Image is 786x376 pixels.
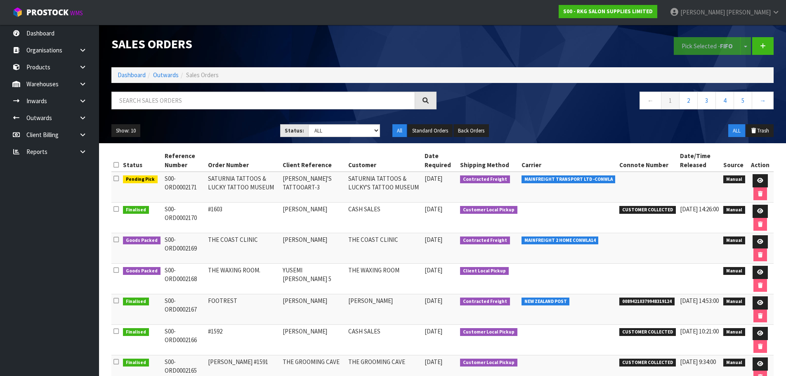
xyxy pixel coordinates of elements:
[619,328,676,336] span: CUSTOMER COLLECTED
[715,92,734,109] a: 4
[206,233,281,264] td: THE COAST CLINIC
[460,206,517,214] span: Customer Local Pickup
[617,149,678,172] th: Connote Number
[281,203,346,233] td: [PERSON_NAME]
[123,206,149,214] span: Finalised
[163,172,206,203] td: S00-ORD0002171
[206,294,281,325] td: FOOTREST
[746,124,774,137] button: Trash
[153,71,179,79] a: Outwards
[723,267,745,275] span: Manual
[281,172,346,203] td: [PERSON_NAME]'S TATTOOART-3
[460,175,510,184] span: Contracted Freight
[281,264,346,294] td: YUSEMI [PERSON_NAME] 5
[163,203,206,233] td: S00-ORD0002170
[123,298,149,306] span: Finalised
[70,9,83,17] small: WMS
[281,294,346,325] td: [PERSON_NAME]
[425,358,442,366] span: [DATE]
[123,267,161,275] span: Goods Packed
[163,294,206,325] td: S00-ORD0002167
[680,297,719,305] span: [DATE] 14:53:00
[726,8,771,16] span: [PERSON_NAME]
[723,328,745,336] span: Manual
[522,175,616,184] span: MAINFREIGHT TRANSPORT LTD -CONWLA
[453,124,489,137] button: Back Orders
[163,149,206,172] th: Reference Number
[723,236,745,245] span: Manual
[460,298,510,306] span: Contracted Freight
[752,92,774,109] a: →
[728,124,745,137] button: ALL
[661,92,680,109] a: 1
[674,37,741,55] button: Pick Selected -FIFO
[522,298,570,306] span: NEW ZEALAND POST
[723,175,745,184] span: Manual
[678,149,722,172] th: Date/Time Released
[723,298,745,306] span: Manual
[281,325,346,355] td: [PERSON_NAME]
[458,149,519,172] th: Shipping Method
[423,149,458,172] th: Date Required
[425,236,442,244] span: [DATE]
[425,205,442,213] span: [DATE]
[285,127,304,134] strong: Status:
[697,92,716,109] a: 3
[723,359,745,367] span: Manual
[425,297,442,305] span: [DATE]
[111,37,437,51] h1: Sales Orders
[522,236,599,245] span: MAINFREIGHT 2 HOME CONWLA14
[111,124,140,137] button: Show: 10
[640,92,661,109] a: ←
[559,5,657,18] a: S00 - RKG SALON SUPPLIES LIMITED
[346,149,423,172] th: Customer
[206,149,281,172] th: Order Number
[619,359,676,367] span: CUSTOMER COLLECTED
[460,236,510,245] span: Contracted Freight
[281,233,346,264] td: [PERSON_NAME]
[346,233,423,264] td: THE COAST CLINIC
[123,359,149,367] span: Finalised
[425,266,442,274] span: [DATE]
[12,7,23,17] img: cube-alt.png
[206,172,281,203] td: SATURNIA TATTOOS & LUCKY TATTOO MUSEUM
[346,294,423,325] td: [PERSON_NAME]
[721,149,747,172] th: Source
[346,203,423,233] td: CASH SALES
[734,92,752,109] a: 5
[186,71,219,79] span: Sales Orders
[163,264,206,294] td: S00-ORD0002168
[679,92,698,109] a: 2
[460,267,509,275] span: Client Local Pickup
[206,203,281,233] td: #1603
[680,327,719,335] span: [DATE] 10:21:00
[121,149,163,172] th: Status
[392,124,407,137] button: All
[346,325,423,355] td: CASH SALES
[163,233,206,264] td: S00-ORD0002169
[619,206,676,214] span: CUSTOMER COLLECTED
[680,8,725,16] span: [PERSON_NAME]
[723,206,745,214] span: Manual
[26,7,68,18] span: ProStock
[449,92,774,112] nav: Page navigation
[206,264,281,294] td: THE WAXING ROOM.
[619,298,675,306] span: 00894210379948319124
[425,175,442,182] span: [DATE]
[563,8,653,15] strong: S00 - RKG SALON SUPPLIES LIMITED
[118,71,146,79] a: Dashboard
[123,328,149,336] span: Finalised
[425,327,442,335] span: [DATE]
[281,149,346,172] th: Client Reference
[519,149,618,172] th: Carrier
[680,205,719,213] span: [DATE] 14:26:00
[163,325,206,355] td: S00-ORD0002166
[680,358,716,366] span: [DATE] 9:34:00
[460,328,517,336] span: Customer Local Pickup
[346,172,423,203] td: SATURNIA TATTOOS & LUCKY'S TATTOO MUSEUM
[111,92,415,109] input: Search sales orders
[747,149,774,172] th: Action
[720,42,733,50] strong: FIFO
[346,264,423,294] td: THE WAXING ROOM
[408,124,453,137] button: Standard Orders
